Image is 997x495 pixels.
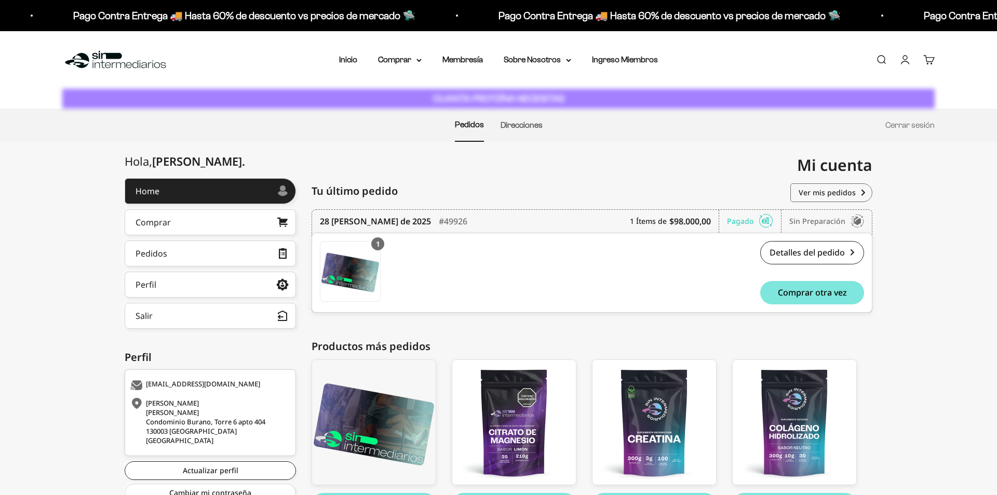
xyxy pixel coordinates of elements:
[501,121,543,129] a: Direcciones
[125,350,296,365] div: Perfil
[789,210,864,233] div: Sin preparación
[130,380,288,391] div: [EMAIL_ADDRESS][DOMAIN_NAME]
[312,183,398,199] span: Tu último pedido
[727,210,782,233] div: Pagado
[630,210,719,233] div: 1 Ítems de
[790,183,872,202] a: Ver mis pedidos
[312,360,436,485] img: b091a5be-4bb1-4136-881d-32454b4358fa_1_large.png
[778,288,847,297] span: Comprar otra vez
[592,55,658,64] a: Ingreso Miembros
[371,237,384,250] div: 1
[497,7,840,24] p: Pago Contra Entrega 🚚 Hasta 60% de descuento vs precios de mercado 🛸
[320,241,381,302] a: Membresía Anual
[320,215,431,228] time: 28 [PERSON_NAME] de 2025
[442,55,483,64] a: Membresía
[152,153,245,169] span: [PERSON_NAME]
[320,242,380,301] img: Translation missing: es.Membresía Anual
[452,359,576,485] a: Citrato de Magnesio - Sabor Limón
[125,272,296,298] a: Perfil
[733,360,856,485] img: colageno_01_e03c224b-442a-42c4-94f4-6330c5066a10_large.png
[130,398,288,445] div: [PERSON_NAME] [PERSON_NAME] Condominio Burano, Torre 6 apto 404 130003 [GEOGRAPHIC_DATA] [GEOGRAP...
[797,154,872,176] span: Mi cuenta
[72,7,414,24] p: Pago Contra Entrega 🚚 Hasta 60% de descuento vs precios de mercado 🛸
[378,53,422,66] summary: Comprar
[885,121,935,129] a: Cerrar sesión
[125,209,296,235] a: Comprar
[669,215,711,228] b: $98.000,00
[504,53,571,66] summary: Sobre Nosotros
[242,153,245,169] span: .
[592,359,717,485] a: Creatina Monohidrato - 300g
[125,240,296,266] a: Pedidos
[125,178,296,204] a: Home
[732,359,857,485] a: Colágeno Hidrolizado - 300g
[433,93,564,104] strong: CUANTA PROTEÍNA NECESITAS
[136,187,159,195] div: Home
[439,210,467,233] div: #49926
[339,55,357,64] a: Inicio
[760,241,864,264] a: Detalles del pedido
[312,359,436,485] a: Membresía Anual
[136,218,171,226] div: Comprar
[136,249,167,258] div: Pedidos
[592,360,716,485] img: creatina_01_large.png
[125,303,296,329] button: Salir
[125,155,245,168] div: Hola,
[136,280,156,289] div: Perfil
[125,461,296,480] a: Actualizar perfil
[452,360,576,485] img: citrato_front_large.png
[760,281,864,304] button: Comprar otra vez
[455,120,484,129] a: Pedidos
[136,312,153,320] div: Salir
[312,339,872,354] div: Productos más pedidos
